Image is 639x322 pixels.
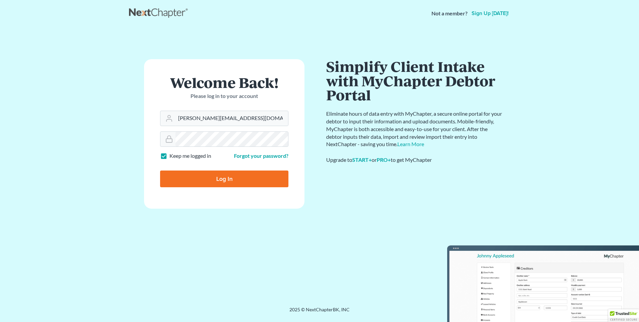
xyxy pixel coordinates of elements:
[431,10,468,17] strong: Not a member?
[352,156,372,163] a: START+
[470,11,510,16] a: Sign up [DATE]!
[234,152,288,159] a: Forgot your password?
[160,171,288,187] input: Log In
[326,110,503,148] p: Eliminate hours of data entry with MyChapter, a secure online portal for your debtor to input the...
[160,75,288,90] h1: Welcome Back!
[377,156,391,163] a: PRO+
[326,59,503,102] h1: Simplify Client Intake with MyChapter Debtor Portal
[160,92,288,100] p: Please log in to your account
[397,141,424,147] a: Learn More
[608,309,639,322] div: TrustedSite Certified
[175,111,288,126] input: Email Address
[169,152,211,160] label: Keep me logged in
[326,156,503,164] div: Upgrade to or to get MyChapter
[129,306,510,318] div: 2025 © NextChapterBK, INC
